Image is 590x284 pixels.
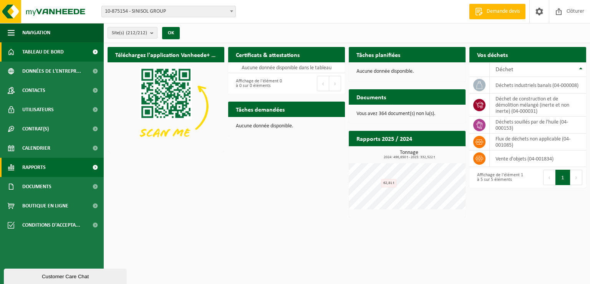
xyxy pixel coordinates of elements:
[22,42,64,62] span: Tableau de bord
[22,62,81,81] span: Données de l'entrepr...
[469,4,525,19] a: Demande devis
[555,170,570,185] button: 1
[228,47,307,62] h2: Certificats & attestations
[490,94,586,117] td: déchet de construction et de démolition mélangé (inerte et non inerte) (04-000031)
[232,75,283,92] div: Affichage de l'élément 0 à 0 sur 0 éléments
[399,146,465,161] a: Consulter les rapports
[228,102,292,117] h2: Tâches demandées
[356,111,458,117] p: Vous avez 364 document(s) non lu(s).
[349,131,420,146] h2: Rapports 2025 / 2024
[490,150,586,167] td: vente d'objets (04-001834)
[22,100,54,119] span: Utilisateurs
[22,216,80,235] span: Conditions d'accepta...
[349,89,394,104] h2: Documents
[22,139,50,158] span: Calendrier
[108,27,157,38] button: Site(s)(212/212)
[349,47,408,62] h2: Tâches planifiées
[22,158,46,177] span: Rapports
[356,69,458,74] p: Aucune donnée disponible.
[473,169,524,186] div: Affichage de l'élément 1 à 5 sur 5 éléments
[353,150,466,159] h3: Tonnage
[112,27,147,39] span: Site(s)
[22,177,51,196] span: Documents
[543,170,555,185] button: Previous
[228,62,345,73] td: Aucune donnée disponible dans le tableau
[329,76,341,91] button: Next
[353,155,466,159] span: 2024: 496,650 t - 2025: 332,522 t
[236,124,337,129] p: Aucune donnée disponible.
[162,27,180,39] button: OK
[22,119,49,139] span: Contrat(s)
[469,47,515,62] h2: Vos déchets
[102,6,235,17] span: 10-875154 - SINISOL GROUP
[490,134,586,150] td: flux de déchets non applicable (04-001085)
[22,196,68,216] span: Boutique en ligne
[101,6,236,17] span: 10-875154 - SINISOL GROUP
[22,81,45,100] span: Contacts
[490,117,586,134] td: déchets souillés par de l'huile (04-000153)
[570,170,582,185] button: Next
[126,30,147,35] count: (212/212)
[108,47,224,62] h2: Téléchargez l'application Vanheede+ maintenant!
[496,67,513,73] span: Déchet
[4,267,128,284] iframe: chat widget
[490,77,586,94] td: déchets industriels banals (04-000008)
[317,76,329,91] button: Previous
[485,8,522,15] span: Demande devis
[381,179,396,187] div: 62,81 t
[22,23,50,42] span: Navigation
[108,62,224,150] img: Download de VHEPlus App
